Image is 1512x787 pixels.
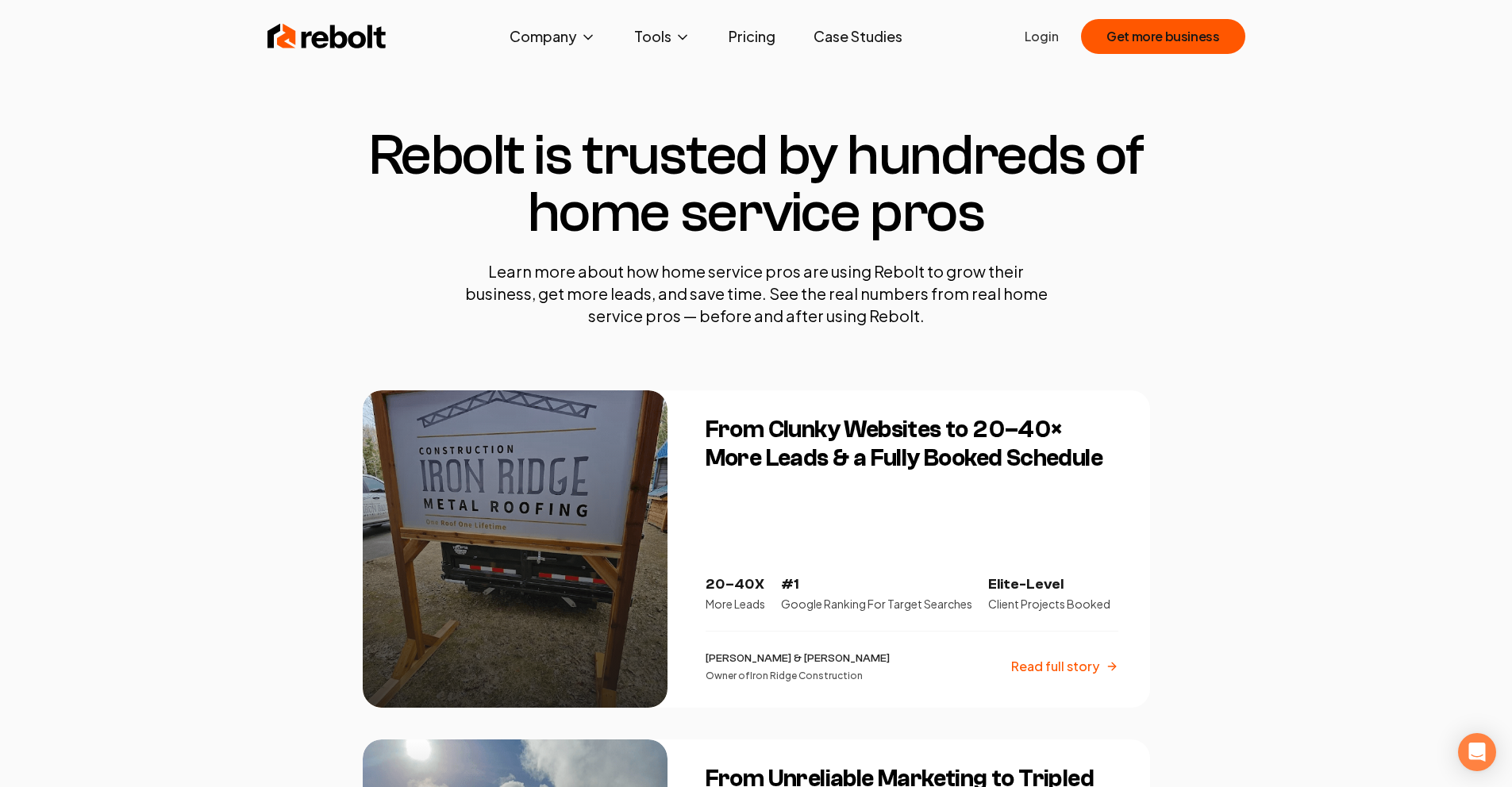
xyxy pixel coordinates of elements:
[621,21,703,52] button: Tools
[781,574,972,596] p: #1
[781,596,972,612] p: Google Ranking For Target Searches
[1458,733,1496,771] div: Open Intercom Messenger
[363,127,1150,241] h1: Rebolt is trusted by hundreds of home service pros
[1081,19,1245,54] button: Get more business
[455,260,1058,327] p: Learn more about how home service pros are using Rebolt to grow their business, get more leads, a...
[706,651,890,666] p: [PERSON_NAME] & [PERSON_NAME]
[706,416,1118,473] h3: From Clunky Websites to 20–40× More Leads & a Fully Booked Schedule
[267,21,387,52] img: Rebolt Logo
[988,574,1110,596] p: Elite-Level
[706,596,765,612] p: More Leads
[1011,657,1099,676] p: Read full story
[1025,27,1059,46] a: Login
[988,596,1110,612] p: Client Projects Booked
[706,670,890,682] p: Owner of Iron Ridge Construction
[716,21,788,52] a: Pricing
[801,21,915,52] a: Case Studies
[363,390,1150,708] a: From Clunky Websites to 20–40× More Leads & a Fully Booked ScheduleFrom Clunky Websites to 20–40×...
[497,21,609,52] button: Company
[706,574,765,596] p: 20–40X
